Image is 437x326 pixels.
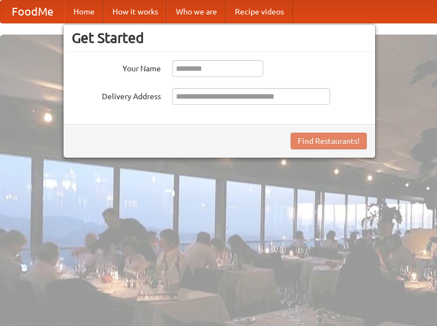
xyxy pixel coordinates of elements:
[104,1,167,23] a: How it works
[72,88,161,102] label: Delivery Address
[291,133,367,149] button: Find Restaurants!
[65,1,104,23] a: Home
[167,1,226,23] a: Who we are
[72,30,367,46] h3: Get Started
[226,1,293,23] a: Recipe videos
[72,60,161,74] label: Your Name
[1,1,65,23] a: FoodMe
